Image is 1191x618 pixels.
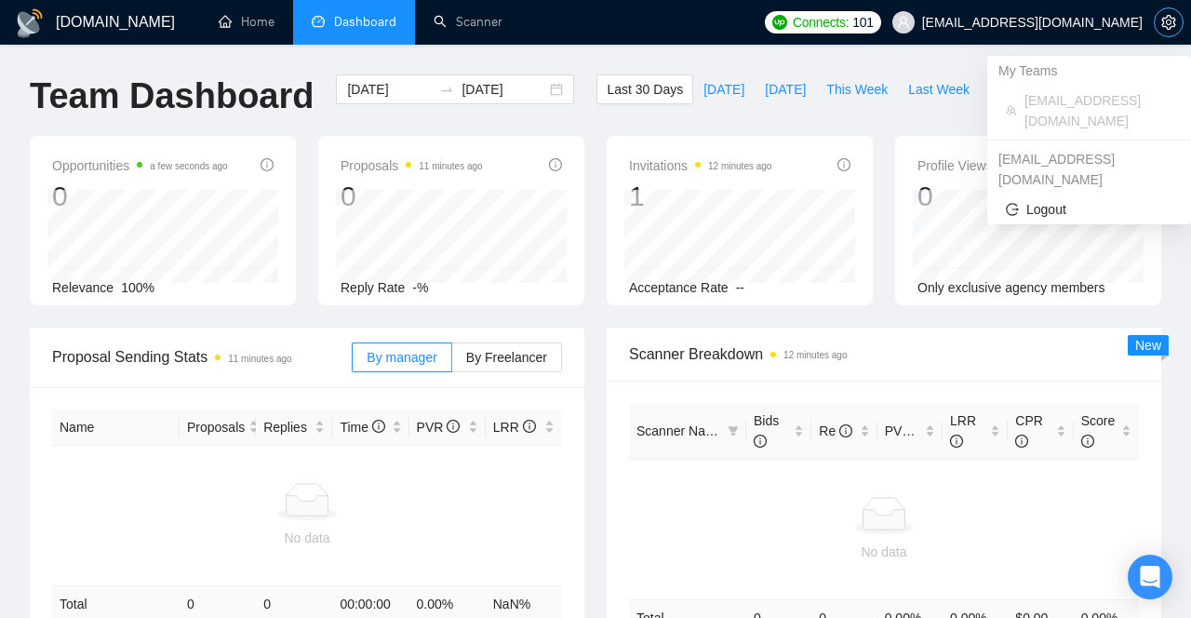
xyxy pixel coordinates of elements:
[783,350,847,360] time: 12 minutes ago
[917,179,1077,214] div: 0
[52,410,180,446] th: Name
[347,79,432,100] input: Start date
[629,343,1139,366] span: Scanner Breakdown
[765,79,806,100] span: [DATE]
[1135,338,1161,353] span: New
[462,79,546,100] input: End date
[263,417,311,437] span: Replies
[341,154,483,177] span: Proposals
[1081,435,1094,448] span: info-circle
[312,15,325,28] span: dashboard
[419,161,482,171] time: 11 minutes ago
[950,435,963,448] span: info-circle
[917,280,1105,295] span: Only exclusive agency members
[417,420,461,435] span: PVR
[596,74,693,104] button: Last 30 Days
[439,82,454,97] span: to
[466,350,547,365] span: By Freelancer
[367,350,436,365] span: By manager
[334,14,396,30] span: Dashboard
[434,14,502,30] a: searchScanner
[261,158,274,171] span: info-circle
[1006,199,1172,220] span: Logout
[793,12,849,33] span: Connects:
[736,280,744,295] span: --
[629,154,771,177] span: Invitations
[852,12,873,33] span: 101
[549,158,562,171] span: info-circle
[636,423,723,438] span: Scanner Name
[819,423,852,438] span: Re
[341,179,483,214] div: 0
[1128,555,1172,599] div: Open Intercom Messenger
[917,154,1077,177] span: Profile Views
[755,74,816,104] button: [DATE]
[636,542,1131,562] div: No data
[341,280,405,295] span: Reply Rate
[523,420,536,433] span: info-circle
[1154,15,1184,30] a: setting
[1081,413,1116,449] span: Score
[121,280,154,295] span: 100%
[629,280,729,295] span: Acceptance Rate
[180,410,256,446] th: Proposals
[60,528,555,548] div: No data
[754,435,767,448] span: info-circle
[447,420,460,433] span: info-circle
[340,420,384,435] span: Time
[52,280,114,295] span: Relevance
[30,74,314,118] h1: Team Dashboard
[839,424,852,437] span: info-circle
[1006,105,1017,116] span: team
[897,16,910,29] span: user
[629,179,771,214] div: 1
[1024,90,1172,131] span: [EMAIL_ADDRESS][DOMAIN_NAME]
[52,179,228,214] div: 0
[987,144,1191,195] div: ns@lumighost.com
[1015,413,1043,449] span: CPR
[708,161,771,171] time: 12 minutes ago
[228,354,291,364] time: 11 minutes ago
[703,79,744,100] span: [DATE]
[1154,7,1184,37] button: setting
[898,74,980,104] button: Last Week
[754,413,779,449] span: Bids
[826,79,888,100] span: This Week
[52,345,352,369] span: Proposal Sending Stats
[1155,15,1183,30] span: setting
[219,14,274,30] a: homeHome
[15,8,45,38] img: logo
[950,413,976,449] span: LRR
[987,56,1191,86] div: My Teams
[816,74,898,104] button: This Week
[1015,435,1028,448] span: info-circle
[724,417,743,445] span: filter
[439,82,454,97] span: swap-right
[412,280,428,295] span: -%
[256,410,332,446] th: Replies
[728,425,739,437] span: filter
[837,158,850,171] span: info-circle
[607,79,683,100] span: Last 30 Days
[1006,203,1019,216] span: logout
[772,15,787,30] img: upwork-logo.png
[150,161,227,171] time: a few seconds ago
[187,417,245,437] span: Proposals
[372,420,385,433] span: info-circle
[915,424,928,437] span: info-circle
[493,420,536,435] span: LRR
[693,74,755,104] button: [DATE]
[52,154,228,177] span: Opportunities
[908,79,970,100] span: Last Week
[885,423,929,438] span: PVR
